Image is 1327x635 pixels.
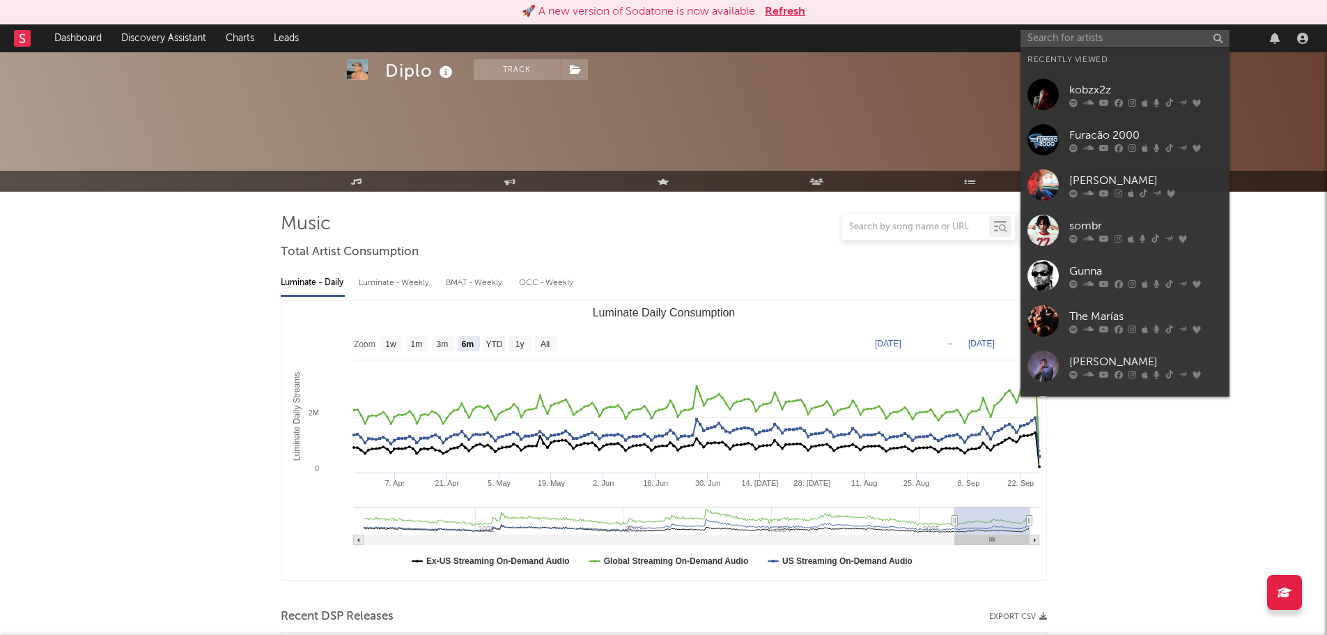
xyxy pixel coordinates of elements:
[426,556,570,566] text: Ex-US Streaming On-Demand Audio
[1027,52,1223,68] div: Recently Viewed
[782,556,913,566] text: US Streaming On-Demand Audio
[1007,479,1034,487] text: 22. Sep
[793,479,830,487] text: 28. [DATE]
[957,479,979,487] text: 8. Sep
[359,271,432,295] div: Luminate - Weekly
[1069,217,1223,234] div: sombr
[903,479,929,487] text: 25. Aug
[741,479,778,487] text: 14. [DATE]
[945,339,954,349] text: →
[45,24,111,52] a: Dashboard
[875,339,901,349] text: [DATE]
[989,613,1047,621] button: Export CSV
[592,307,735,319] text: Luminate Daily Consumption
[308,408,318,417] text: 2M
[436,339,448,349] text: 3m
[435,479,459,487] text: 21. Apr
[842,222,989,233] input: Search by song name or URL
[281,244,419,261] span: Total Artist Consumption
[1021,117,1229,162] a: Furacão 2000
[216,24,264,52] a: Charts
[522,3,758,20] div: 🚀 A new version of Sodatone is now available.
[1069,353,1223,370] div: [PERSON_NAME]
[111,24,216,52] a: Discovery Assistant
[314,464,318,473] text: 0
[968,339,995,349] text: [DATE]
[537,479,565,487] text: 19. May
[281,301,1046,580] svg: Luminate Daily Consumption
[1021,72,1229,117] a: kobzx2z
[474,59,561,80] button: Track
[486,339,502,349] text: YTD
[410,339,422,349] text: 1m
[593,479,614,487] text: 2. Jun
[1021,344,1229,389] a: [PERSON_NAME]
[1021,253,1229,298] a: Gunna
[1021,30,1229,47] input: Search for artists
[1021,208,1229,253] a: sombr
[519,271,575,295] div: OCC - Weekly
[461,339,473,349] text: 6m
[1021,389,1229,434] a: [PERSON_NAME] Holiday
[291,372,301,461] text: Luminate Daily Streams
[1069,82,1223,98] div: kobzx2z
[446,271,505,295] div: BMAT - Weekly
[1021,298,1229,344] a: The Marías
[603,556,748,566] text: Global Streaming On-Demand Audio
[264,24,309,52] a: Leads
[1021,162,1229,208] a: [PERSON_NAME]
[1069,308,1223,325] div: The Marías
[1069,263,1223,280] div: Gunna
[851,479,876,487] text: 11. Aug
[1069,127,1223,144] div: Furacão 2000
[694,479,720,487] text: 30. Jun
[765,3,805,20] button: Refresh
[385,479,405,487] text: 7. Apr
[488,479,511,487] text: 5. May
[385,59,456,82] div: Diplo
[281,609,394,625] span: Recent DSP Releases
[385,339,396,349] text: 1w
[540,339,549,349] text: All
[281,271,345,295] div: Luminate - Daily
[515,339,524,349] text: 1y
[354,339,375,349] text: Zoom
[1069,172,1223,189] div: [PERSON_NAME]
[643,479,668,487] text: 16. Jun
